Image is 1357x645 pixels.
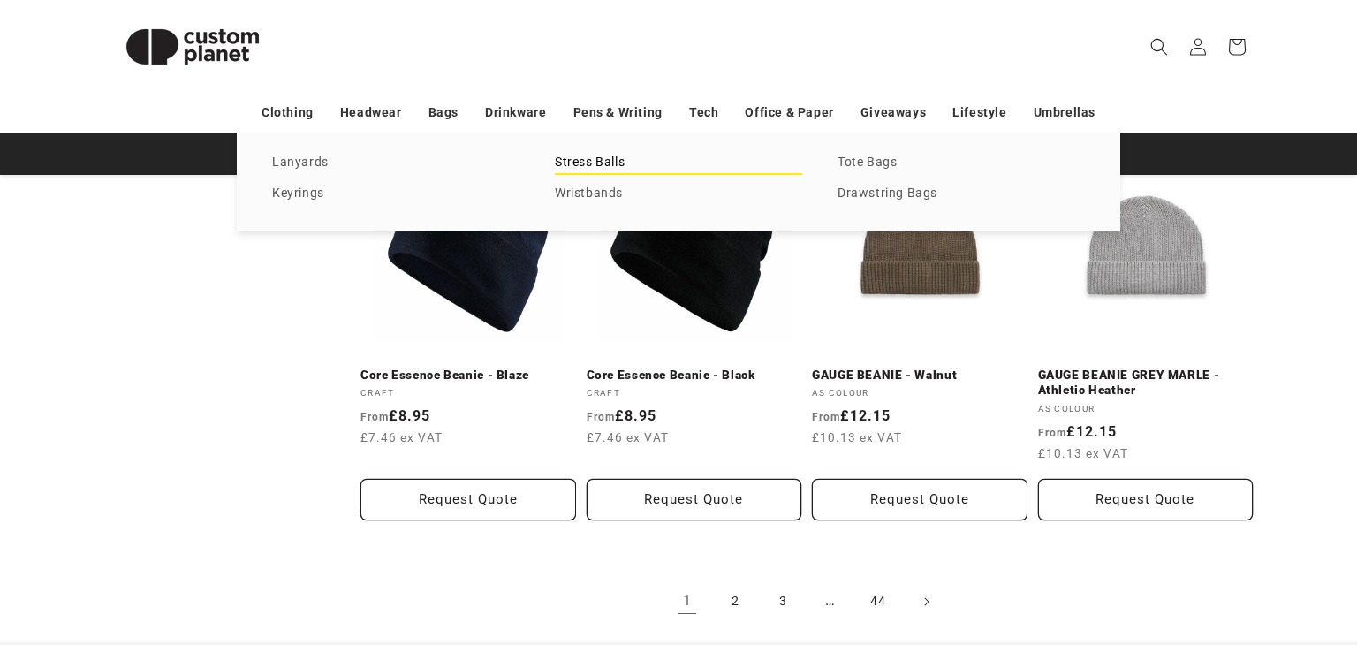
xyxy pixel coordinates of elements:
a: Tech [689,97,718,128]
: Request Quote [812,479,1027,520]
a: Next page [906,582,945,621]
span: … [811,582,850,621]
summary: Search [1140,27,1179,66]
a: Page 1 [668,582,707,621]
a: Drawstring Bags [838,182,1085,206]
a: Umbrellas [1034,97,1095,128]
button: Request Quote [360,479,576,520]
a: Page 3 [763,582,802,621]
a: Drinkware [485,97,546,128]
button: Request Quote [587,479,802,520]
a: Headwear [340,97,402,128]
a: GAUGE BEANIE GREY MARLE - Athletic Heather [1038,368,1254,398]
a: Page 44 [859,582,898,621]
a: GAUGE BEANIE - Walnut [812,368,1027,383]
iframe: Chat Widget [1065,454,1357,645]
a: Page 2 [716,582,754,621]
a: Tote Bags [838,151,1085,175]
a: Clothing [262,97,314,128]
a: Core Essence Beanie - Blaze [360,368,576,383]
a: Lanyards [272,151,519,175]
a: Giveaways [860,97,926,128]
a: Wristbands [555,182,802,206]
nav: Pagination [360,582,1253,621]
a: Bags [428,97,459,128]
a: Pens & Writing [573,97,663,128]
a: Keyrings [272,182,519,206]
: Request Quote [1038,479,1254,520]
a: Stress Balls [555,151,802,175]
a: Lifestyle [952,97,1006,128]
img: Custom Planet [104,7,281,87]
a: Core Essence Beanie - Black [587,368,802,383]
a: Office & Paper [745,97,833,128]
